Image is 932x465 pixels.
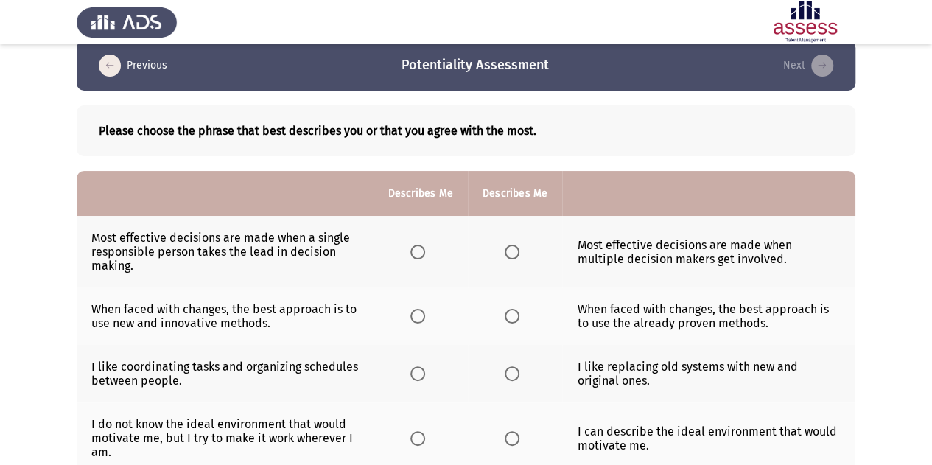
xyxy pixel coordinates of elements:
td: When faced with changes, the best approach is to use new and innovative methods. [77,287,374,345]
mat-radio-group: Select an option [505,366,525,380]
button: load previous page [94,54,172,77]
img: Assessment logo of Potentiality Assessment R2 (EN/AR) [755,1,855,43]
mat-radio-group: Select an option [410,430,431,444]
th: Describes Me [374,171,468,216]
td: Most effective decisions are made when multiple decision makers get involved. [562,216,855,287]
button: check the missing [779,54,838,77]
td: Most effective decisions are made when a single responsible person takes the lead in decision mak... [77,216,374,287]
mat-radio-group: Select an option [505,309,525,323]
td: When faced with changes, the best approach is to use the already proven methods. [562,287,855,345]
mat-radio-group: Select an option [505,244,525,258]
td: I like replacing old systems with new and original ones. [562,345,855,402]
th: Describes Me [468,171,562,216]
img: Assess Talent Management logo [77,1,177,43]
mat-radio-group: Select an option [410,309,431,323]
b: Please choose the phrase that best describes you or that you agree with the most. [99,124,833,138]
h3: Potentiality Assessment [402,56,549,74]
mat-radio-group: Select an option [410,244,431,258]
mat-radio-group: Select an option [505,430,525,444]
mat-radio-group: Select an option [410,366,431,380]
td: I like coordinating tasks and organizing schedules between people. [77,345,374,402]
